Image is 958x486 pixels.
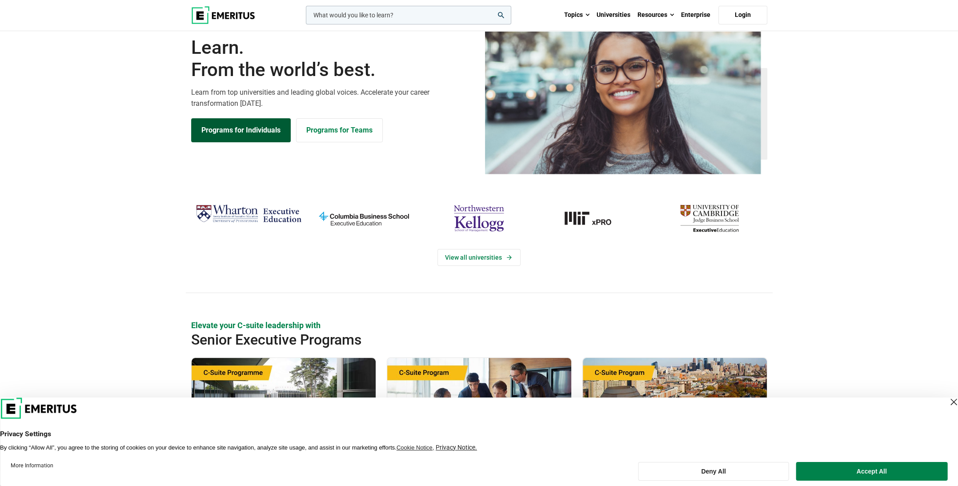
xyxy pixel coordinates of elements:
span: From the world’s best. [191,59,474,81]
img: MIT xPRO [541,201,647,236]
a: MIT-xPRO [541,201,647,236]
img: cambridge-judge-business-school [656,201,762,236]
img: Chief Financial Officer Program | Online Finance Course [387,358,571,447]
a: Explore Programs [191,118,291,142]
img: Global C-Suite Program | Online Leadership Course [583,358,767,447]
img: Learn from the world's best [485,11,761,174]
img: Wharton Executive Education [196,201,302,227]
input: woocommerce-product-search-field-0 [306,6,511,24]
p: Elevate your C-suite leadership with [191,320,767,331]
a: Explore for Business [296,118,383,142]
img: northwestern-kellogg [426,201,532,236]
img: Chief Strategy Officer (CSO) Programme | Online Leadership Course [192,358,376,447]
h1: Learn. [191,36,474,81]
a: View Universities [437,249,521,266]
p: Learn from top universities and leading global voices. Accelerate your career transformation [DATE]. [191,87,474,109]
a: Login [718,6,767,24]
h2: Senior Executive Programs [191,331,709,349]
img: columbia-business-school [311,201,417,236]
